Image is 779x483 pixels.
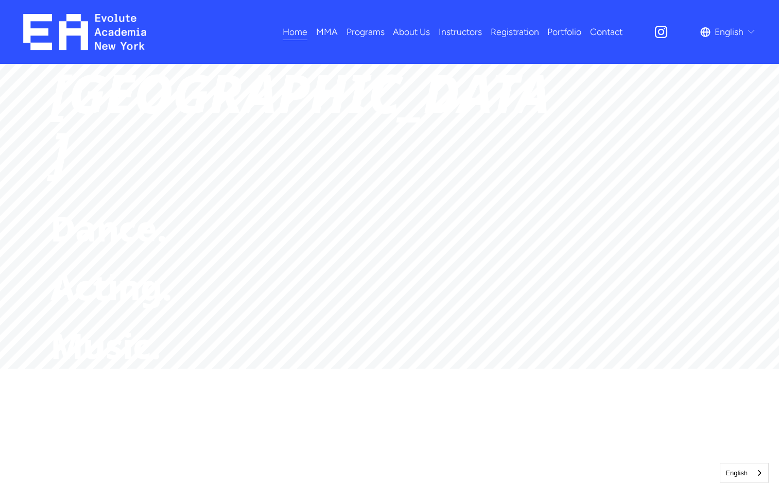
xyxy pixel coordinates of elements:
[547,23,581,41] a: Portfolio
[347,24,385,40] span: Programs
[720,463,768,482] a: English
[50,381,182,428] span: Fitness.
[590,23,622,41] a: Contact
[23,14,146,50] img: EA
[393,23,430,41] a: About Us
[50,263,171,310] span: Acting.
[491,23,539,41] a: Registration
[715,24,743,40] span: English
[439,23,482,41] a: Instructors
[50,322,160,369] span: Music.
[50,204,166,252] span: Dance.
[316,23,338,41] a: folder dropdown
[720,463,769,483] aside: Language selected: English
[653,24,669,40] a: Instagram
[283,23,307,41] a: Home
[347,23,385,41] a: folder dropdown
[700,23,756,41] div: language picker
[316,24,338,40] span: MMA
